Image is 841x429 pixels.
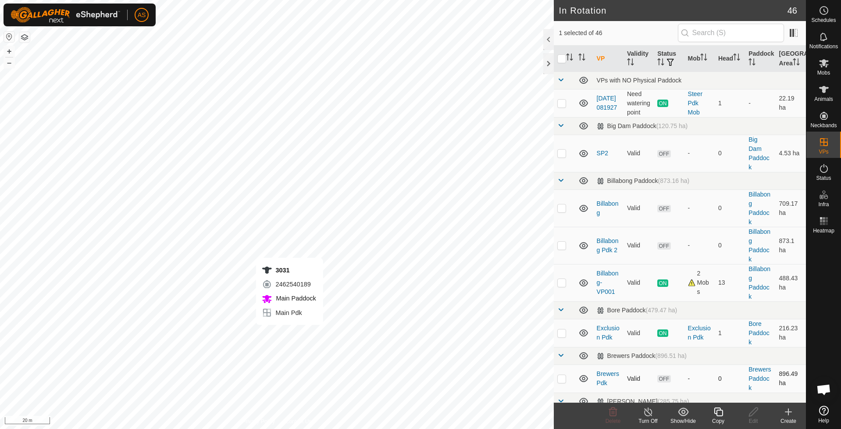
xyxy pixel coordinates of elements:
span: OFF [657,205,670,212]
span: Infra [818,202,829,207]
div: Steer Pdk Mob [688,89,711,117]
a: Help [806,402,841,427]
td: 0 [715,365,745,393]
div: Copy [701,417,736,425]
span: AS [138,11,146,20]
span: Notifications [809,44,838,49]
span: Schedules [811,18,836,23]
button: Reset Map [4,32,14,42]
td: Valid [624,189,654,227]
td: Valid [624,319,654,347]
div: Bore Paddock [597,307,677,314]
div: Main Pdk [262,307,316,318]
td: 4.53 ha [776,135,806,172]
span: ON [657,279,668,287]
div: - [688,149,711,158]
span: Heatmap [813,228,834,233]
span: ON [657,329,668,337]
span: Animals [814,97,833,102]
button: + [4,46,14,57]
a: Billabong [597,200,619,216]
th: Paddock [745,46,775,72]
div: 3031 [262,265,316,275]
th: [GEOGRAPHIC_DATA] Area [776,46,806,72]
p-sorticon: Activate to sort [748,60,755,67]
span: 1 selected of 46 [559,29,678,38]
td: - [745,89,775,117]
a: Billabong Paddock [748,265,770,300]
td: 13 [715,264,745,301]
button: – [4,57,14,68]
a: Billabong Paddock [748,191,770,225]
a: Exclusion Pdk [597,325,620,341]
td: 0 [715,135,745,172]
div: VPs with NO Physical Paddock [597,77,802,84]
a: Brewers Pdk [597,370,619,386]
td: 216.23 ha [776,319,806,347]
div: 2462540189 [262,279,316,290]
td: 896.49 ha [776,365,806,393]
td: Valid [624,365,654,393]
div: Show/Hide [666,417,701,425]
a: Privacy Policy [242,418,275,425]
span: 46 [788,4,797,17]
a: Bore Paddock [748,320,769,346]
th: Status [654,46,684,72]
span: (896.51 ha) [655,352,687,359]
div: 2 Mobs [688,269,711,297]
td: Valid [624,135,654,172]
span: Status [816,175,831,181]
td: Valid [624,227,654,264]
span: OFF [657,150,670,157]
a: Brewers Paddock [748,366,771,391]
div: [PERSON_NAME] [597,398,689,405]
button: Map Layers [19,32,30,43]
span: OFF [657,242,670,250]
div: Big Dam Paddock [597,122,688,130]
a: [DATE] 081927 [597,95,617,111]
div: Turn Off [631,417,666,425]
td: 709.17 ha [776,189,806,227]
a: Big Dam Paddock [748,136,769,171]
th: Validity [624,46,654,72]
td: 0 [715,227,745,264]
p-sorticon: Activate to sort [700,55,707,62]
a: SP2 [597,150,608,157]
span: (285.75 ha) [658,398,689,405]
span: (873.16 ha) [658,177,690,184]
a: Billabong-VP001 [597,270,619,295]
p-sorticon: Activate to sort [793,60,800,67]
p-sorticon: Activate to sort [657,60,664,67]
div: Exclusion Pdk [688,324,711,342]
input: Search (S) [678,24,784,42]
td: 22.19 ha [776,89,806,117]
img: Gallagher Logo [11,7,120,23]
td: Valid [624,264,654,301]
span: Help [818,418,829,423]
p-sorticon: Activate to sort [566,55,573,62]
div: - [688,204,711,213]
span: Delete [606,418,621,424]
span: ON [657,100,668,107]
div: Brewers Paddock [597,352,687,360]
a: Open chat [811,376,837,403]
th: Head [715,46,745,72]
div: - [688,374,711,383]
p-sorticon: Activate to sort [578,55,585,62]
div: Billabong Paddock [597,177,690,185]
span: (120.75 ha) [656,122,688,129]
div: Create [771,417,806,425]
td: 488.43 ha [776,264,806,301]
span: Main Paddock [274,295,316,302]
span: Mobs [817,70,830,75]
td: 1 [715,89,745,117]
th: VP [593,46,624,72]
span: Neckbands [810,123,837,128]
p-sorticon: Activate to sort [733,55,740,62]
th: Mob [684,46,715,72]
p-sorticon: Activate to sort [627,60,634,67]
td: 1 [715,319,745,347]
h2: In Rotation [559,5,788,16]
div: Edit [736,417,771,425]
span: VPs [819,149,828,154]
